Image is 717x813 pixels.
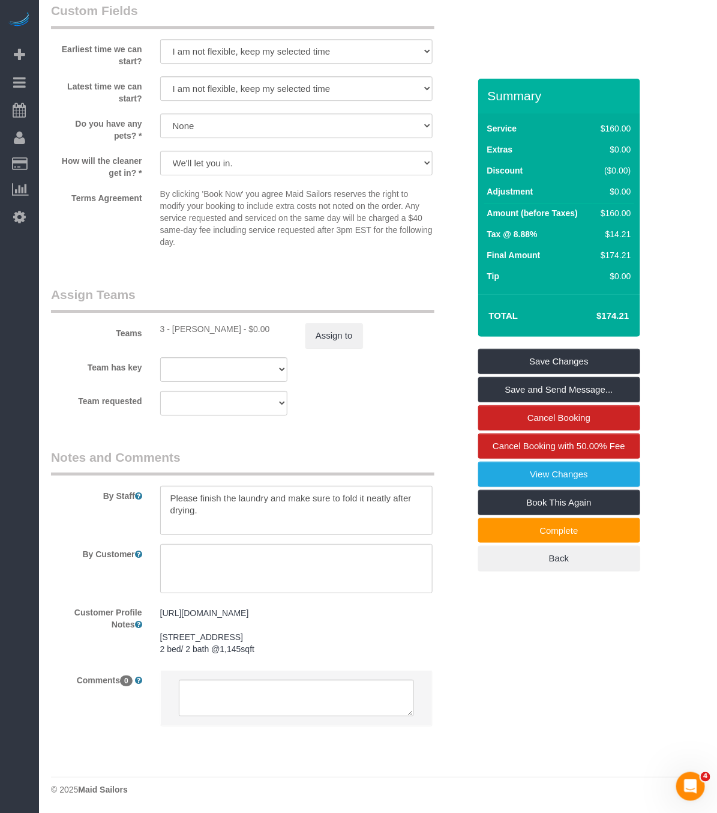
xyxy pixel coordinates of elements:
div: ($0.00) [596,165,631,177]
label: By Customer [42,544,151,560]
label: Extras [487,144,513,156]
label: Amount (before Taxes) [487,207,578,219]
label: Discount [487,165,523,177]
a: View Changes [478,462,640,487]
legend: Notes and Comments [51,449,434,476]
div: $0.00 [596,186,631,198]
label: Customer Profile Notes [42,602,151,630]
span: 0 [120,675,133,686]
h3: Summary [488,89,634,103]
label: Latest time we can start? [42,76,151,104]
label: Service [487,122,517,134]
a: Cancel Booking [478,405,640,431]
p: By clicking 'Book Now' you agree Maid Sailors reserves the right to modify your booking to includ... [160,188,433,248]
label: By Staff [42,486,151,502]
label: Team requested [42,391,151,407]
strong: Total [489,310,518,321]
a: Cancel Booking with 50.00% Fee [478,434,640,459]
a: Save Changes [478,349,640,374]
div: $0.00 [596,144,631,156]
label: Teams [42,323,151,339]
label: Adjustment [487,186,533,198]
label: How will the cleaner get in? * [42,151,151,179]
label: Comments [42,670,151,686]
span: 4 [701,772,710,782]
a: Save and Send Message... [478,377,640,402]
a: Book This Again [478,490,640,515]
label: Do you have any pets? * [42,113,151,142]
label: Tax @ 8.88% [487,228,538,240]
a: Back [478,546,640,571]
img: Automaid Logo [7,12,31,29]
div: $160.00 [596,207,631,219]
strong: Maid Sailors [78,785,127,794]
a: Complete [478,518,640,543]
label: Tip [487,270,500,282]
iframe: Intercom live chat [676,772,705,801]
div: $174.21 [596,249,631,261]
label: Terms Agreement [42,188,151,204]
label: Earliest time we can start? [42,39,151,67]
button: Assign to [305,323,363,348]
label: Team has key [42,357,151,373]
div: $160.00 [596,122,631,134]
pre: [URL][DOMAIN_NAME] [STREET_ADDRESS] 2 bed/ 2 bath @1,145sqft [160,607,433,655]
div: $14.21 [596,228,631,240]
span: Cancel Booking with 50.00% Fee [493,441,625,451]
legend: Custom Fields [51,2,434,29]
div: © 2025 [51,784,705,796]
legend: Assign Teams [51,286,434,313]
div: 0 hours x $17.00/hour [160,323,287,335]
label: Final Amount [487,249,541,261]
h4: $174.21 [560,311,629,321]
div: $0.00 [596,270,631,282]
